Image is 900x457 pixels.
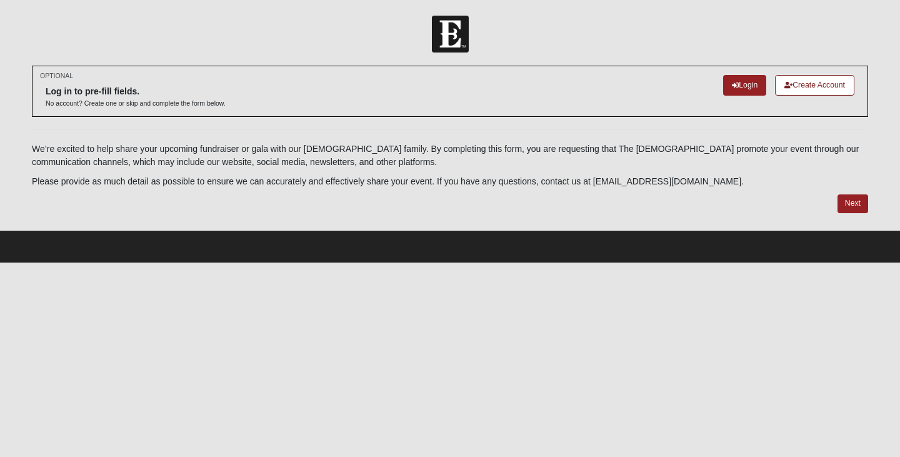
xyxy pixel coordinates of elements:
p: No account? Create one or skip and complete the form below. [46,99,226,108]
img: Church of Eleven22 Logo [432,16,469,53]
a: Next [837,194,868,213]
a: Create Account [775,75,854,96]
small: OPTIONAL [40,71,73,81]
p: Please provide as much detail as possible to ensure we can accurately and effectively share your ... [32,175,868,188]
h6: Log in to pre-fill fields. [46,86,226,97]
p: We’re excited to help share your upcoming fundraiser or gala with our [DEMOGRAPHIC_DATA] family. ... [32,143,868,169]
a: Login [723,75,766,96]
